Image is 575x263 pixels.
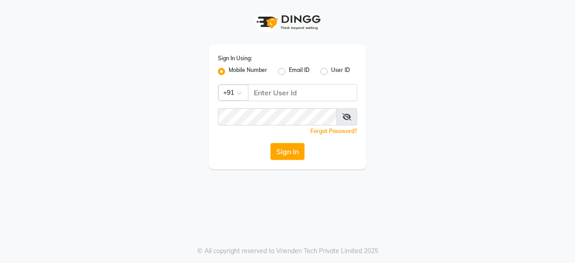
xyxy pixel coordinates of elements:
[310,128,357,134] a: Forgot Password?
[331,66,350,77] label: User ID
[252,9,323,36] img: logo1.svg
[218,54,252,62] label: Sign In Using:
[229,66,267,77] label: Mobile Number
[248,84,357,101] input: Username
[218,108,337,125] input: Username
[270,143,305,160] button: Sign In
[289,66,310,77] label: Email ID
